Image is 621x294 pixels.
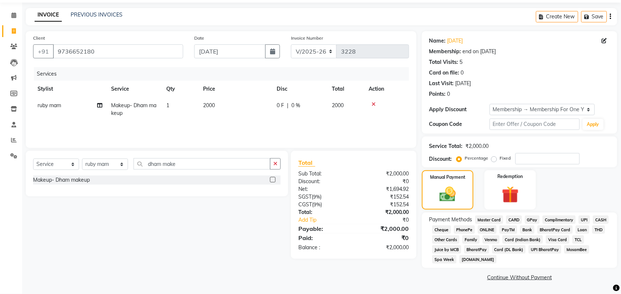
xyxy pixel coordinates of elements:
[455,80,471,87] div: [DATE]
[593,215,609,224] span: CASH
[429,106,490,113] div: Apply Discount
[298,193,312,200] span: SGST
[33,35,45,41] label: Client
[546,235,569,244] span: Visa Card
[33,44,54,58] button: +91
[354,224,415,233] div: ₹2,000.00
[293,208,354,216] div: Total:
[459,255,497,264] span: [DOMAIN_NAME]
[287,102,288,109] span: |
[293,233,354,242] div: Paid:
[354,244,415,251] div: ₹2,000.00
[203,102,215,109] span: 2000
[464,245,489,254] span: BharatPay
[465,155,489,161] label: Percentage
[429,155,452,163] div: Discount:
[429,48,461,55] div: Membership:
[194,35,204,41] label: Date
[447,90,450,98] div: 0
[525,215,540,224] span: GPay
[579,215,590,224] span: UPI
[497,184,524,205] img: _gift.svg
[572,235,584,244] span: TCL
[432,235,459,244] span: Other Cards
[272,81,327,97] th: Disc
[293,170,354,178] div: Sub Total:
[529,245,561,254] span: UPI BharatPay
[463,48,496,55] div: end on [DATE]
[162,81,199,97] th: Qty
[293,224,354,233] div: Payable:
[536,11,578,22] button: Create New
[423,274,616,282] a: Continue Without Payment
[460,58,463,66] div: 5
[354,193,415,201] div: ₹152.54
[490,119,580,130] input: Enter Offer / Coupon Code
[313,202,320,207] span: 9%
[592,225,605,234] span: THD
[354,233,415,242] div: ₹0
[576,225,590,234] span: Loan
[199,81,272,97] th: Price
[432,225,451,234] span: Cheque
[429,58,458,66] div: Total Visits:
[293,193,354,201] div: ( )
[327,81,364,97] th: Total
[466,142,489,150] div: ₹2,000.00
[107,81,162,97] th: Service
[35,8,62,22] a: INVOICE
[506,215,522,224] span: CARD
[429,69,459,77] div: Card on file:
[354,185,415,193] div: ₹1,694.92
[432,245,461,254] span: Juice by MCB
[71,11,123,18] a: PREVIOUS INVOICES
[293,178,354,185] div: Discount:
[354,178,415,185] div: ₹0
[483,235,500,244] span: Venmo
[500,155,511,161] label: Fixed
[364,81,409,97] th: Action
[434,185,461,204] img: _cash.svg
[291,102,300,109] span: 0 %
[277,102,284,109] span: 0 F
[492,245,526,254] span: Card (DL Bank)
[38,102,61,109] span: ruby mam
[134,158,270,170] input: Search or Scan
[313,194,320,200] span: 9%
[53,44,183,58] input: Search by Name/Mobile/Email/Code
[429,90,446,98] div: Points:
[432,255,457,264] span: Spa Week
[462,235,480,244] span: Family
[298,159,315,167] span: Total
[543,215,576,224] span: Complimentary
[503,235,543,244] span: Card (Indian Bank)
[430,174,465,181] label: Manual Payment
[293,216,364,224] a: Add Tip
[498,173,523,180] label: Redemption
[581,11,607,22] button: Save
[583,119,604,130] button: Apply
[475,215,503,224] span: Master Card
[354,208,415,216] div: ₹2,000.00
[364,216,415,224] div: ₹0
[461,69,464,77] div: 0
[166,102,169,109] span: 1
[564,245,589,254] span: MosamBee
[454,225,475,234] span: PhonePe
[354,170,415,178] div: ₹2,000.00
[429,37,446,45] div: Name:
[429,216,472,224] span: Payment Methods
[429,120,490,128] div: Coupon Code
[429,80,454,87] div: Last Visit:
[33,176,90,184] div: Makeup- Dham makeup
[478,225,497,234] span: ONLINE
[291,35,323,41] label: Invoice Number
[500,225,517,234] span: PayTM
[429,142,463,150] div: Service Total:
[33,81,107,97] th: Stylist
[293,185,354,193] div: Net:
[447,37,463,45] a: [DATE]
[111,102,156,116] span: Makeup- Dham makeup
[298,201,312,208] span: CGST
[293,201,354,208] div: ( )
